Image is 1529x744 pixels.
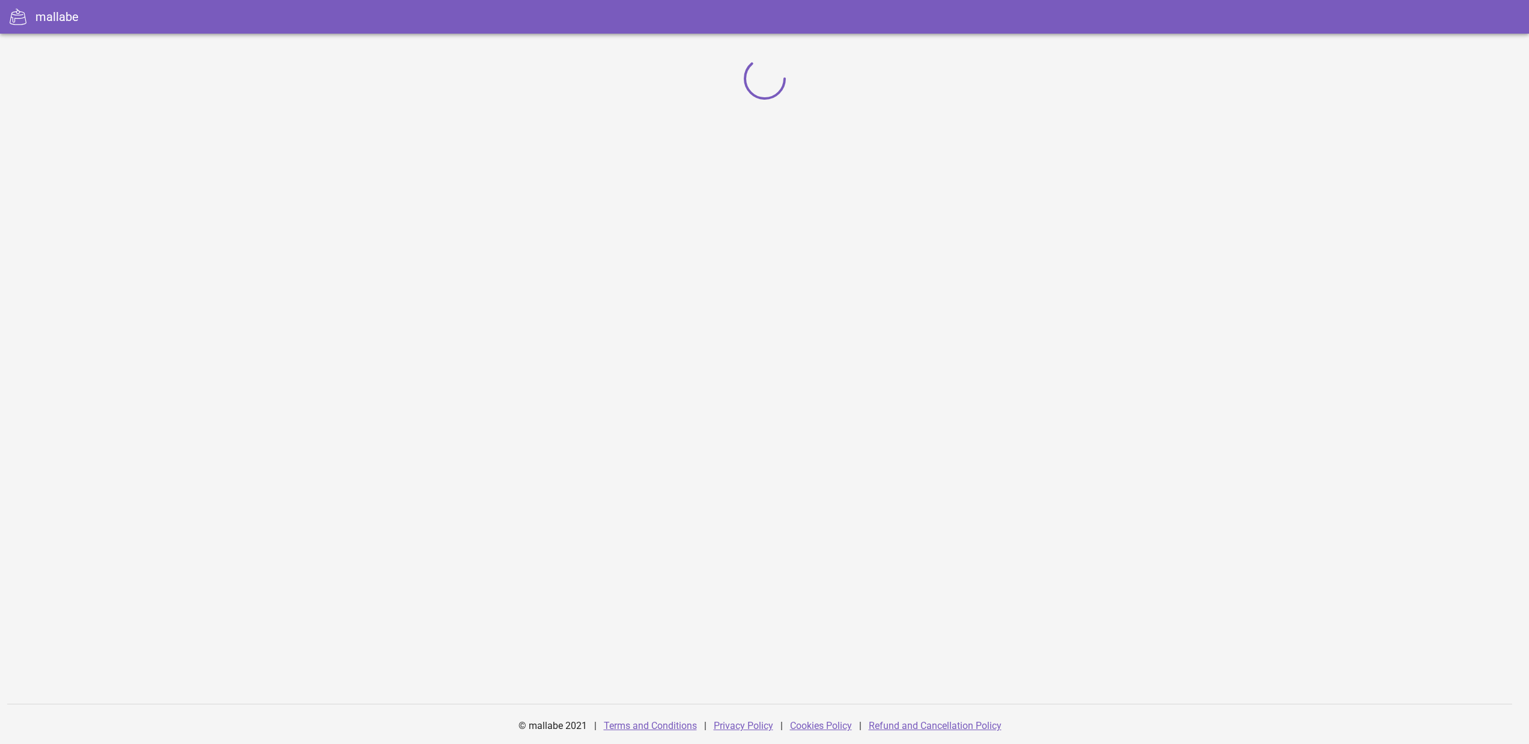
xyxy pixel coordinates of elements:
div: | [704,712,707,740]
div: © mallabe 2021 [511,712,594,740]
div: | [780,712,783,740]
a: Terms and Conditions [604,720,697,731]
a: Cookies Policy [790,720,852,731]
a: Privacy Policy [714,720,773,731]
div: | [859,712,862,740]
div: | [594,712,597,740]
div: mallabe [35,8,79,26]
a: Refund and Cancellation Policy [869,720,1002,731]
